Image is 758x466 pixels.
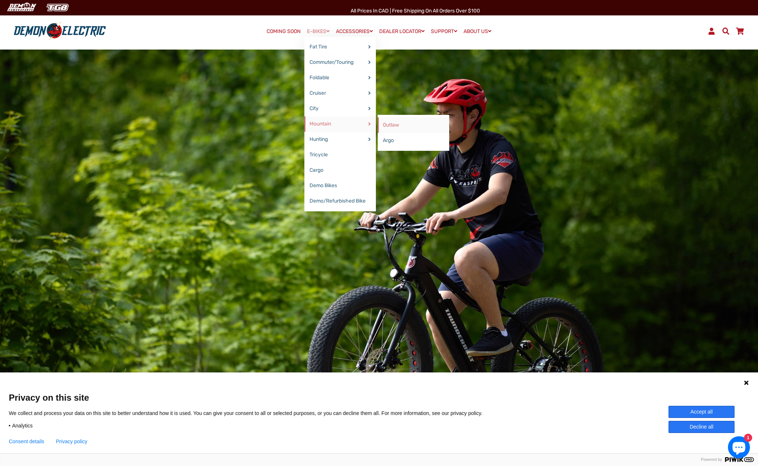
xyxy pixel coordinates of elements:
img: Demon Electric [4,1,39,14]
a: Foldable [304,70,376,85]
span: Privacy on this site [9,392,749,403]
a: Commuter/Touring [304,55,376,70]
img: TGB Canada [43,1,73,14]
a: Fat Tire [304,39,376,55]
span: Analytics [12,422,33,429]
a: Privacy policy [56,438,88,444]
a: COMING SOON [264,26,303,37]
a: Tricycle [304,147,376,163]
a: Demo/Refurbished Bike [304,193,376,209]
button: Accept all [669,406,735,418]
a: Cruiser [304,85,376,101]
a: DEALER LOCATOR [377,26,427,37]
span: Powered by [698,457,725,462]
a: Outlaw [378,117,449,133]
span: All Prices in CAD | Free shipping on all orders over $100 [351,8,480,14]
a: City [304,101,376,116]
img: Demon Electric logo [11,22,109,41]
a: E-BIKES [304,26,332,37]
p: We collect and process your data on this site to better understand how it is used. You can give y... [9,410,493,416]
a: Argo [378,133,449,148]
a: SUPPORT [428,26,460,37]
a: ACCESSORIES [333,26,376,37]
a: Demo Bikes [304,178,376,193]
a: Cargo [304,163,376,178]
button: Consent details [9,438,44,444]
a: ABOUT US [461,26,494,37]
a: Hunting [304,132,376,147]
button: Decline all [669,421,735,433]
a: Mountain [304,116,376,132]
inbox-online-store-chat: Shopify online store chat [726,436,752,460]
